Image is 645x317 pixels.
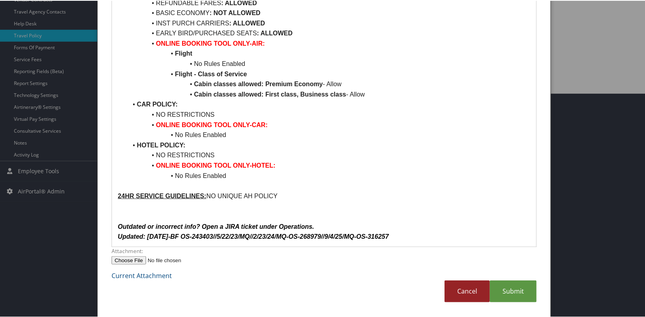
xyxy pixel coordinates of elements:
[490,280,537,302] a: Submit
[127,109,530,119] li: NO RESTRICTIONS
[156,121,268,128] strong: ONLINE BOOKING TOOL ONLY-CAR:
[194,80,323,87] strong: Cabin classes allowed: Premium Economy
[127,58,530,68] li: No Rules Enabled
[118,192,206,199] u: 24HR SERVICE GUIDELINES:
[156,161,275,168] strong: ONLINE BOOKING TOOL ONLY-HOTEL:
[175,49,193,56] strong: Flight
[229,19,265,26] strong: : ALLOWED
[118,222,314,229] em: Outdated or incorrect info? Open a JIRA ticket under Operations.
[257,29,293,36] strong: : ALLOWED
[127,78,530,89] li: - Allow
[127,170,530,180] li: No Rules Enabled
[445,280,490,302] a: Cancel
[127,27,530,38] li: EARLY BIRD/PURCHASED SEATS
[118,232,389,239] em: Updated: [DATE]-BF OS-243403//5/22/23/MQ//2/23/24/MQ-OS-268979//9/4/25/MQ-OS-316257
[137,100,178,107] strong: CAR POLICY:
[127,129,530,139] li: No Rules Enabled
[137,141,185,148] strong: HOTEL POLICY:
[194,90,346,97] strong: Cabin classes allowed: First class, Business class
[112,271,172,279] a: Current Attachment
[112,246,537,254] label: Attachment:
[127,17,530,28] li: INST PURCH CARRIERS
[118,190,530,201] p: NO UNIQUE AH POLICY
[127,149,530,160] li: NO RESTRICTIONS
[175,70,247,77] strong: Flight - Class of Service
[127,89,530,99] li: - Allow
[210,9,260,15] strong: : NOT ALLOWED
[127,7,530,17] li: BASIC ECONOMY
[156,39,265,46] strong: ONLINE BOOKING TOOL ONLY-AIR:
